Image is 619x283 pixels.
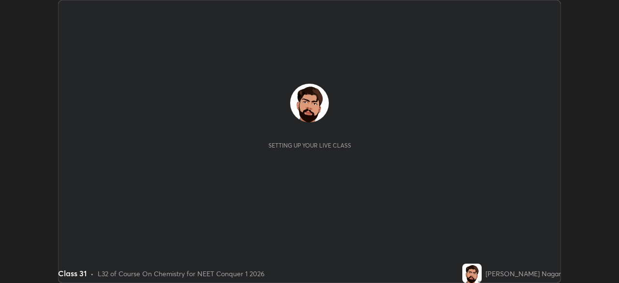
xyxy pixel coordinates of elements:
[486,268,561,279] div: [PERSON_NAME] Nagar
[462,264,482,283] img: 8a6df0ca86aa4bafae21e328bd8b9af3.jpg
[90,268,94,279] div: •
[268,142,351,149] div: Setting up your live class
[290,84,329,122] img: 8a6df0ca86aa4bafae21e328bd8b9af3.jpg
[98,268,265,279] div: L32 of Course On Chemistry for NEET Conquer 1 2026
[58,268,87,279] div: Class 31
